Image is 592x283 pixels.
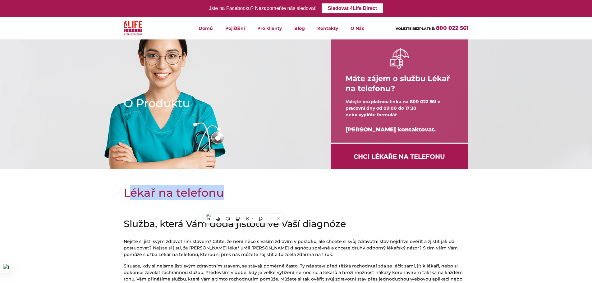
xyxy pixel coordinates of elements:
div: Jste na Facebooku? Nezapomeňte nás sledovat! [209,4,317,13]
h1: Lékař na telefonu [124,185,469,200]
span: Volejte bezplatnou linku na 800 022 561 v pracovní dny od 09:00 do 17:30 nebo vyplňte formulář [346,99,440,117]
div: [PERSON_NAME] kontaktovat. [346,118,453,141]
h2: Služba, která Vám dodá jistotu ve Vaší diagnóze [124,218,469,230]
img: ruka držící deštník bilá ikona [390,48,409,68]
a: 800 022 561 [436,25,469,31]
span: VOLEJTE BEZPLATNĚ: [396,26,435,31]
h4: Máte zájem o službu Lékař na telefonu? [346,69,453,98]
img: 4Life Direct Česká republika logo [124,19,143,37]
a: Blog [288,17,311,39]
a: Chci Lékaře na telefonu [331,144,468,169]
a: Sledovat 4Life Direct [322,3,383,13]
h1: O Produktu [124,95,311,111]
a: Kontakty [311,17,344,39]
a: Domů [192,17,219,39]
p: Nejste si jisti svým zdravotním stavem? Cítíte, že není něco s Vaším zdravím v pořádku, ale chcet... [124,238,469,258]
